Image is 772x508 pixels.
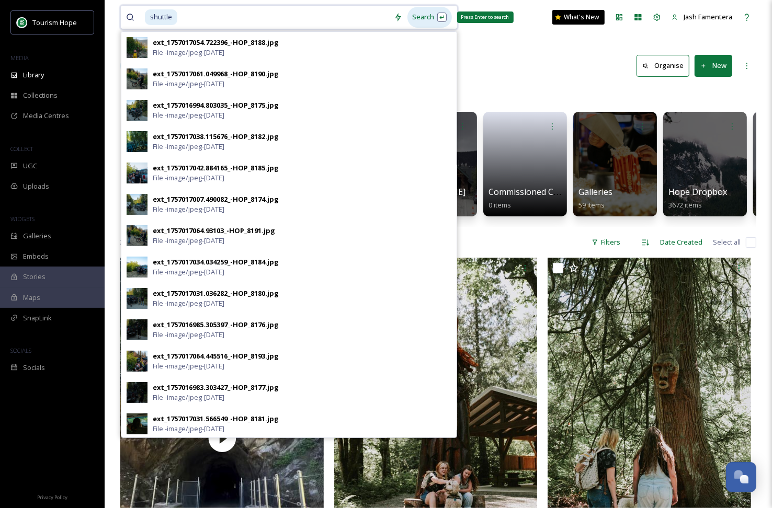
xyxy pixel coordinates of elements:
span: File - image/jpeg - [DATE] [153,48,224,57]
span: File - image/jpeg - [DATE] [153,361,224,371]
span: Media Centres [23,111,69,121]
span: File - image/jpeg - [DATE] [153,236,224,246]
span: Library [23,70,44,80]
div: ext_1757017064.445516_-HOP_8193.jpg [153,351,279,361]
img: 34b89843-8b1a-486c-9ead-6f1cff37663e.jpg [127,194,147,215]
div: ext_1757017007.490082_-HOP_8174.jpg [153,194,279,204]
div: ext_1757016985.305397_-HOP_8176.jpg [153,320,279,330]
span: Galleries [578,186,612,198]
a: Commissioned Content0 items [489,187,580,210]
a: Jash Famentera [666,7,737,27]
button: New [695,55,732,76]
div: ext_1757017061.049968_-HOP_8190.jpg [153,69,279,79]
div: Filters [586,232,626,252]
span: Tourism Hope [32,18,77,27]
span: SnapLink [23,313,52,323]
img: cc8760dd-10ef-4c39-9cfd-b59c4a1277b1.jpg [127,131,147,152]
a: Hope Dropbox3672 items [668,187,727,210]
span: File - image/jpeg - [DATE] [153,79,224,89]
span: File - image/jpeg - [DATE] [153,110,224,120]
span: File - image/jpeg - [DATE] [153,173,224,183]
a: Privacy Policy [37,490,67,503]
img: a3f02694-fb5c-40d5-8a66-bd8e153ad596.jpg [127,382,147,403]
div: Date Created [655,232,708,252]
span: Hope Dropbox [668,186,727,198]
span: Uploads [23,181,49,191]
a: Organise [637,55,695,76]
span: File - image/jpeg - [DATE] [153,298,224,308]
div: ext_1757017038.115676_-HOP_8182.jpg [153,132,279,142]
span: Socials [23,363,45,373]
div: ext_1757017031.036282_-HOP_8180.jpg [153,288,279,298]
img: ffd312d9-6670-46ac-8d3e-4871ea42cb81.jpg [127,413,147,434]
div: ext_1757017031.566549_-HOP_8181.jpg [153,414,279,424]
span: SOCIALS [10,347,31,354]
img: 3532ff3c-2e21-4188-a08f-770ccad15a18.jpg [127,225,147,246]
div: Search [407,7,452,27]
span: UGC [23,161,37,171]
img: logo.png [17,17,27,28]
span: File - image/jpeg - [DATE] [153,204,224,214]
span: 59 items [578,200,605,210]
span: Embeds [23,251,49,261]
span: shuttle [145,9,177,25]
img: d30d509a-b37f-45c1-8d5d-f2dfaf4d0d0b.jpg [127,288,147,309]
img: d3e3cc81-6bb8-480b-944e-fee4784834ac.jpg [127,100,147,121]
span: File - image/jpeg - [DATE] [153,424,224,434]
span: File - image/jpeg - [DATE] [153,142,224,152]
div: ext_1757017054.722396_-HOP_8188.jpg [153,38,279,48]
img: 98e9f0e2-685b-4c74-8688-42d51cb2a7f1.jpg [127,37,147,58]
span: Select all [713,237,741,247]
span: COLLECT [10,145,33,153]
span: MEDIA [10,54,29,62]
img: bc40eaf8-59db-42ee-b9fe-599b2cc62af0.jpg [127,257,147,278]
img: c11d6b32-8f1c-4276-9129-91634e3e38cc.jpg [127,319,147,340]
img: f9795217-8a7e-4e2b-bdd1-755c4c5a9590.jpg [127,68,147,89]
div: ext_1757017042.884165_-HOP_8185.jpg [153,163,279,173]
span: 0 items [489,200,511,210]
span: Privacy Policy [37,494,67,501]
span: 3672 items [668,200,702,210]
div: ext_1757017064.93103_-HOP_8191.jpg [153,226,275,236]
span: File - image/jpeg - [DATE] [153,392,224,402]
div: ext_1757016983.303427_-HOP_8177.jpg [153,383,279,392]
span: File - image/jpeg - [DATE] [153,267,224,277]
img: 58c39282-6c85-4dc2-8454-45f2b0cf180b.jpg [127,163,147,183]
span: Collections [23,90,58,100]
a: What's New [552,10,605,25]
span: Galleries [23,231,51,241]
span: Maps [23,293,40,303]
span: 39 file s [120,237,141,247]
span: Commissioned Content [489,186,580,198]
img: 8b012460-4e7d-43b8-8aca-28f26bea2cf8.jpg [127,351,147,372]
button: Open Chat [726,462,756,492]
span: Stories [23,272,46,282]
button: Organise [637,55,689,76]
span: File - image/jpeg - [DATE] [153,330,224,340]
div: Press Enter to search [457,11,514,23]
a: Galleries59 items [578,187,612,210]
span: Jash Famentera [684,12,732,21]
span: WIDGETS [10,215,35,223]
div: ext_1757017034.034259_-HOP_8184.jpg [153,257,279,267]
div: ext_1757016994.803035_-HOP_8175.jpg [153,100,279,110]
